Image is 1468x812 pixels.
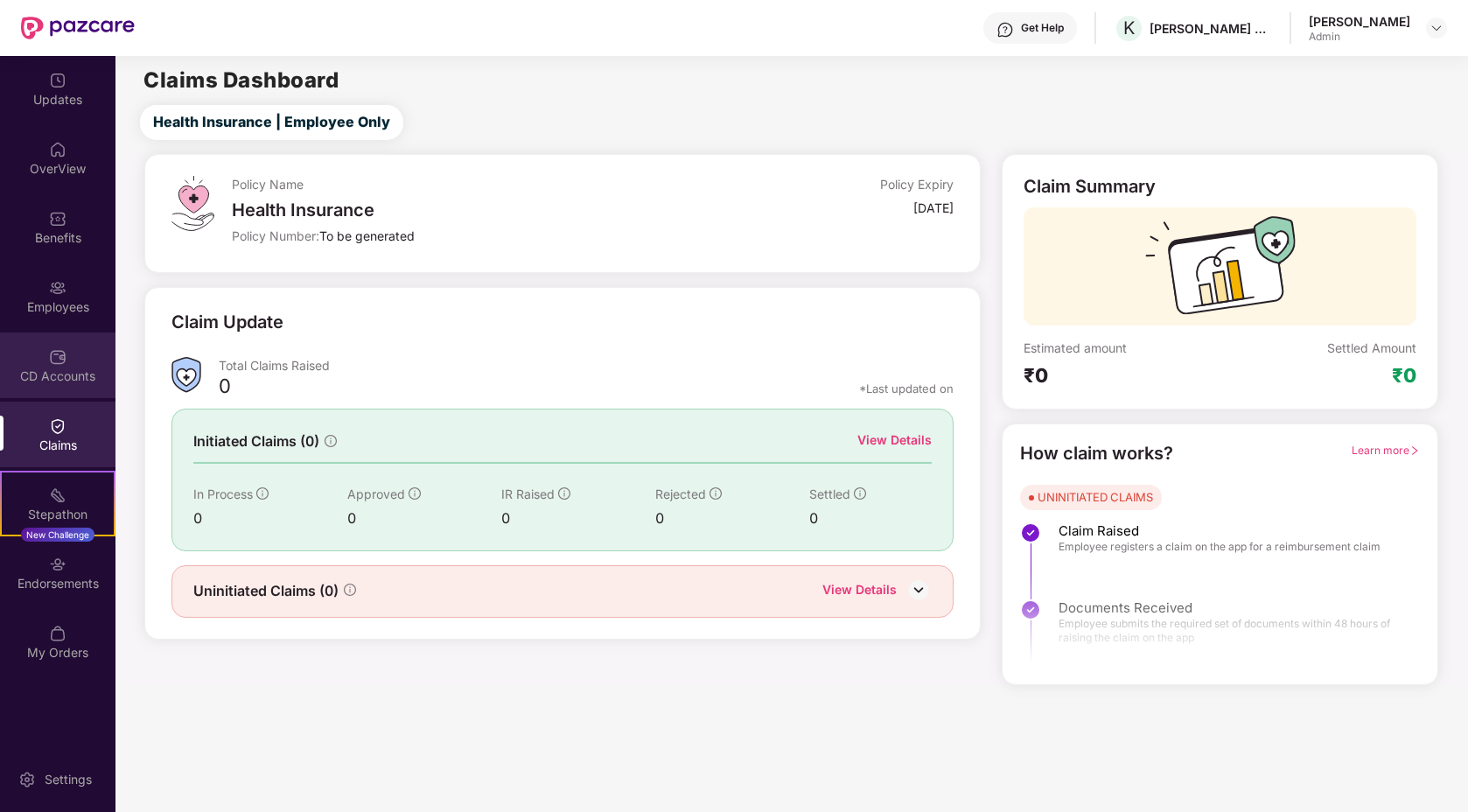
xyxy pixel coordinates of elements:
div: 0 [655,507,809,529]
img: svg+xml;base64,PHN2ZyBpZD0iRHJvcGRvd24tMzJ4MzIiIHhtbG5zPSJodHRwOi8vd3d3LnczLm9yZy8yMDAwL3N2ZyIgd2... [1430,21,1444,35]
div: Stepathon [2,506,114,523]
span: Claim Raised [1059,522,1381,540]
div: Estimated amount [1024,339,1220,356]
div: Settled Amount [1327,339,1416,356]
div: ₹0 [1392,363,1416,388]
div: ₹0 [1024,363,1220,388]
span: info-circle [854,487,866,500]
div: New Challenge [21,528,94,542]
img: svg+xml;base64,PHN2ZyBpZD0iSGVscC0zMngzMiIgeG1sbnM9Imh0dHA6Ly93d3cudzMub3JnLzIwMDAvc3ZnIiB3aWR0aD... [996,21,1014,38]
img: svg+xml;base64,PHN2ZyBpZD0iQmVuZWZpdHMiIHhtbG5zPSJodHRwOi8vd3d3LnczLm9yZy8yMDAwL3N2ZyIgd2lkdGg9Ij... [49,210,66,227]
div: Health Insurance [232,199,713,220]
img: svg+xml;base64,PHN2ZyBpZD0iQ0RfQWNjb3VudHMiIGRhdGEtbmFtZT0iQ0QgQWNjb3VudHMiIHhtbG5zPSJodHRwOi8vd3... [49,348,66,366]
img: New Pazcare Logo [21,17,135,39]
span: Rejected [655,486,706,501]
div: Total Claims Raised [219,357,954,374]
div: 0 [809,507,933,529]
img: DownIcon [905,577,932,603]
div: Get Help [1021,21,1064,35]
span: right [1409,445,1420,456]
span: Approved [347,486,405,501]
div: [PERSON_NAME] [1309,13,1410,30]
span: info-circle [409,487,421,500]
div: Settings [39,771,97,788]
div: Claim Summary [1024,176,1156,197]
img: svg+xml;base64,PHN2ZyBpZD0iTXlfT3JkZXJzIiBkYXRhLW5hbWU9Ik15IE9yZGVycyIgeG1sbnM9Imh0dHA6Ly93d3cudz... [49,625,66,642]
span: info-circle [558,487,570,500]
span: Initiated Claims (0) [193,430,319,452]
img: ClaimsSummaryIcon [171,357,201,393]
img: svg+xml;base64,PHN2ZyBpZD0iVXBkYXRlZCIgeG1sbnM9Imh0dHA6Ly93d3cudzMub3JnLzIwMDAvc3ZnIiB3aWR0aD0iMj... [49,72,66,89]
h2: Claims Dashboard [143,70,339,91]
img: svg+xml;base64,PHN2ZyBpZD0iSG9tZSIgeG1sbnM9Imh0dHA6Ly93d3cudzMub3JnLzIwMDAvc3ZnIiB3aWR0aD0iMjAiIG... [49,141,66,158]
div: 0 [193,507,347,529]
div: How claim works? [1020,440,1173,467]
div: Claim Update [171,309,283,336]
div: *Last updated on [859,381,954,396]
span: Health Insurance | Employee Only [153,111,390,133]
div: UNINITIATED CLAIMS [1038,488,1153,506]
div: [PERSON_NAME] ADVISORS PRIVATE LIMITED [1150,20,1272,37]
img: svg+xml;base64,PHN2ZyBpZD0iRW5kb3JzZW1lbnRzIiB4bWxucz0iaHR0cDovL3d3dy53My5vcmcvMjAwMC9zdmciIHdpZH... [49,556,66,573]
button: Health Insurance | Employee Only [140,105,403,140]
div: View Details [857,430,932,450]
span: K [1123,17,1135,38]
img: svg+xml;base64,PHN2ZyBpZD0iRW1wbG95ZWVzIiB4bWxucz0iaHR0cDovL3d3dy53My5vcmcvMjAwMC9zdmciIHdpZHRoPS... [49,279,66,297]
div: [DATE] [913,199,954,216]
img: svg+xml;base64,PHN2ZyBpZD0iU3RlcC1Eb25lLTMyeDMyIiB4bWxucz0iaHR0cDovL3d3dy53My5vcmcvMjAwMC9zdmciIH... [1020,522,1041,543]
div: Admin [1309,30,1410,44]
img: svg+xml;base64,PHN2ZyB4bWxucz0iaHR0cDovL3d3dy53My5vcmcvMjAwMC9zdmciIHdpZHRoPSIyMSIgaGVpZ2h0PSIyMC... [49,486,66,504]
span: info-circle [710,487,722,500]
div: Policy Number: [232,227,713,244]
span: IR Raised [501,486,555,501]
img: svg+xml;base64,PHN2ZyBpZD0iU2V0dGluZy0yMHgyMCIgeG1sbnM9Imh0dHA6Ly93d3cudzMub3JnLzIwMDAvc3ZnIiB3aW... [18,771,36,788]
span: To be generated [319,228,415,243]
div: Policy Name [232,176,713,192]
span: info-circle [344,584,356,596]
span: info-circle [325,435,337,447]
div: View Details [822,580,897,603]
img: svg+xml;base64,PHN2ZyB3aWR0aD0iMTcyIiBoZWlnaHQ9IjExMyIgdmlld0JveD0iMCAwIDE3MiAxMTMiIGZpbGw9Im5vbm... [1145,216,1296,325]
div: Policy Expiry [880,176,954,192]
img: svg+xml;base64,PHN2ZyB4bWxucz0iaHR0cDovL3d3dy53My5vcmcvMjAwMC9zdmciIHdpZHRoPSI0OS4zMiIgaGVpZ2h0PS... [171,176,214,231]
div: 0 [347,507,501,529]
span: info-circle [256,487,269,500]
img: svg+xml;base64,PHN2ZyBpZD0iQ2xhaW0iIHhtbG5zPSJodHRwOi8vd3d3LnczLm9yZy8yMDAwL3N2ZyIgd2lkdGg9IjIwIi... [49,417,66,435]
div: 0 [219,374,231,403]
span: Learn more [1352,444,1420,457]
div: 0 [501,507,655,529]
span: Settled [809,486,850,501]
span: Employee registers a claim on the app for a reimbursement claim [1059,540,1381,554]
span: In Process [193,486,253,501]
span: Uninitiated Claims (0) [193,580,339,602]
